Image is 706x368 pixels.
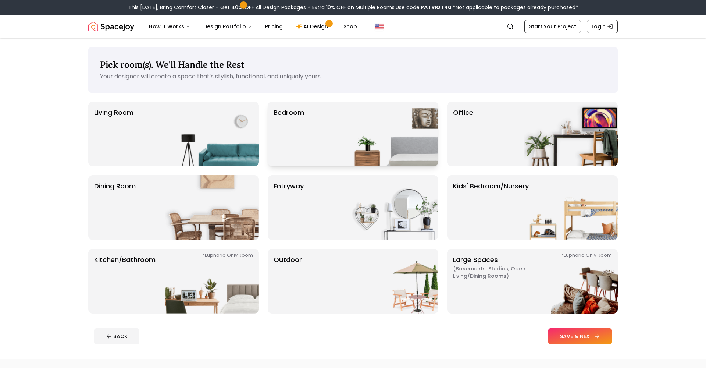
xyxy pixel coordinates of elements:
[143,19,196,34] button: How It Works
[338,19,363,34] a: Shop
[94,328,139,344] button: BACK
[453,181,529,234] p: Kids' Bedroom/Nursery
[453,107,473,160] p: Office
[453,265,545,280] span: ( Basements, Studios, Open living/dining rooms )
[100,72,606,81] p: Your designer will create a space that's stylish, functional, and uniquely yours.
[290,19,336,34] a: AI Design
[274,255,302,308] p: Outdoor
[524,175,618,240] img: Kids' Bedroom/Nursery
[344,249,438,314] img: Outdoor
[88,19,134,34] a: Spacejoy
[274,107,304,160] p: Bedroom
[548,328,612,344] button: SAVE & NEXT
[375,22,384,31] img: United States
[524,249,618,314] img: Large Spaces *Euphoria Only
[344,102,438,166] img: Bedroom
[100,59,245,70] span: Pick room(s). We'll Handle the Rest
[143,19,363,34] nav: Main
[94,255,156,308] p: Kitchen/Bathroom
[165,249,259,314] img: Kitchen/Bathroom *Euphoria Only
[88,15,618,38] nav: Global
[396,4,452,11] span: Use code:
[88,19,134,34] img: Spacejoy Logo
[421,4,452,11] b: PATRIOT40
[165,175,259,240] img: Dining Room
[524,20,581,33] a: Start Your Project
[452,4,578,11] span: *Not applicable to packages already purchased*
[274,181,304,234] p: entryway
[587,20,618,33] a: Login
[94,107,133,160] p: Living Room
[94,181,136,234] p: Dining Room
[524,102,618,166] img: Office
[128,4,578,11] div: This [DATE], Bring Comfort Closer – Get 40% OFF All Design Packages + Extra 10% OFF on Multiple R...
[259,19,289,34] a: Pricing
[453,255,545,308] p: Large Spaces
[165,102,259,166] img: Living Room
[197,19,258,34] button: Design Portfolio
[344,175,438,240] img: entryway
